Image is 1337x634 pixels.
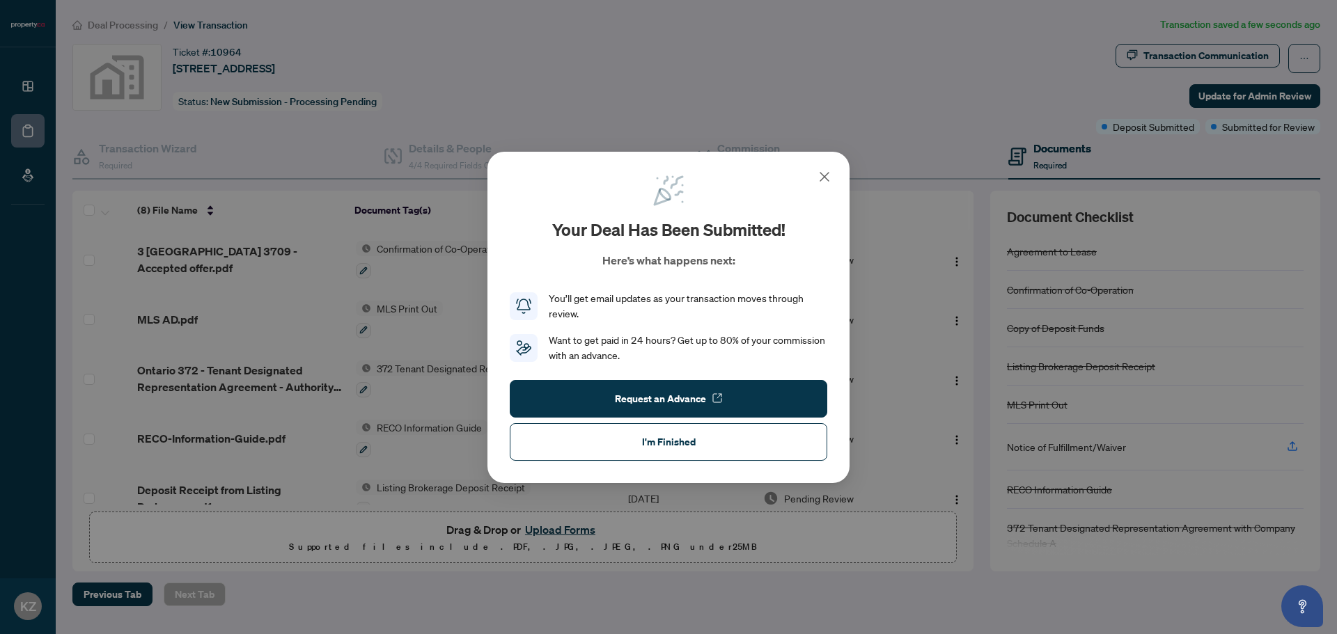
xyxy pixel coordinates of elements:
[1281,585,1323,627] button: Open asap
[552,219,785,241] h2: Your deal has been submitted!
[615,387,706,409] span: Request an Advance
[549,291,827,322] div: You’ll get email updates as your transaction moves through review.
[602,252,735,269] p: Here’s what happens next:
[642,430,696,452] span: I'm Finished
[510,379,827,417] button: Request an Advance
[549,333,827,363] div: Want to get paid in 24 hours? Get up to 80% of your commission with an advance.
[510,422,827,460] button: I'm Finished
